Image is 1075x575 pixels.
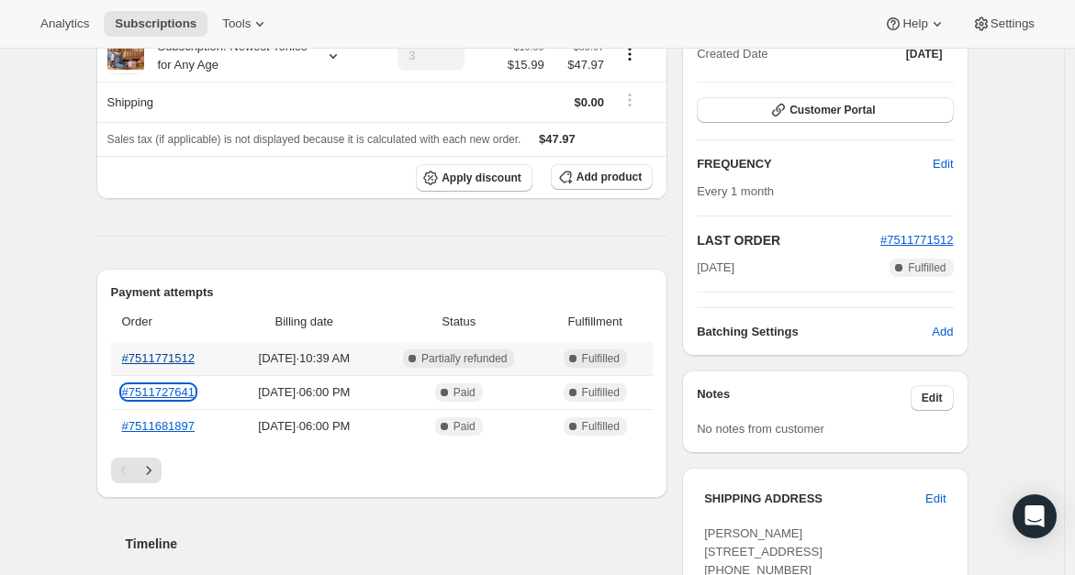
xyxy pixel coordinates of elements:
h3: Notes [697,385,911,411]
button: Product actions [615,44,644,64]
span: Settings [991,17,1035,31]
span: Edit [925,490,946,508]
span: Help [902,17,927,31]
a: #7511771512 [122,351,196,365]
button: Add product [551,164,653,190]
span: Every 1 month [697,184,774,198]
span: $15.99 [508,56,544,74]
span: $47.97 [539,132,576,146]
button: Subscriptions [104,11,207,37]
h2: FREQUENCY [697,155,933,173]
button: Edit [914,484,957,514]
span: Fulfilled [582,419,620,434]
span: Paid [454,419,476,434]
span: Edit [922,391,943,405]
button: [DATE] [895,41,954,67]
span: No notes from customer [697,422,824,436]
span: Subscriptions [115,17,196,31]
span: Tools [222,17,251,31]
h2: LAST ORDER [697,231,880,249]
button: Shipping actions [615,90,644,110]
span: Fulfillment [548,313,642,331]
h2: Payment attempts [111,283,654,302]
span: [DATE] · 06:00 PM [239,383,369,402]
span: Apply discount [442,171,521,185]
span: [DATE] · 10:39 AM [239,349,369,368]
button: #7511771512 [880,231,954,249]
span: [DATE] [906,47,943,61]
button: Customer Portal [697,97,953,123]
button: Next [136,458,162,483]
span: $47.97 [555,56,604,74]
span: Fulfilled [908,260,946,275]
button: Settings [961,11,1046,37]
span: Fulfilled [582,385,620,400]
button: Edit [922,149,964,179]
div: Open Intercom Messenger [1013,494,1057,538]
span: Status [380,313,537,331]
div: Subscription: Newest Tonies for Any Age [144,38,309,74]
th: Shipping [96,82,373,122]
span: Fulfilled [582,351,620,366]
button: Edit [911,385,954,411]
button: Add [921,317,964,347]
button: Help [873,11,957,37]
span: [DATE] [697,259,734,277]
span: [DATE] · 06:00 PM [239,417,369,436]
a: #7511771512 [880,233,954,247]
span: Edit [933,155,953,173]
span: Add product [577,170,642,184]
button: Analytics [29,11,100,37]
span: Analytics [40,17,89,31]
button: Apply discount [416,164,532,192]
span: Sales tax (if applicable) is not displayed because it is calculated with each new order. [107,133,521,146]
span: Customer Portal [789,103,875,117]
span: Created Date [697,45,767,63]
span: $0.00 [574,95,604,109]
a: #7511727641 [122,385,196,399]
span: Billing date [239,313,369,331]
nav: Pagination [111,458,654,483]
span: Add [932,323,953,341]
span: Paid [454,385,476,400]
a: #7511681897 [122,419,196,433]
span: Partially refunded [421,351,507,366]
h6: Batching Settings [697,323,932,341]
th: Order [111,302,234,342]
h3: SHIPPING ADDRESS [704,490,925,508]
h2: Timeline [126,535,668,553]
button: Tools [211,11,280,37]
